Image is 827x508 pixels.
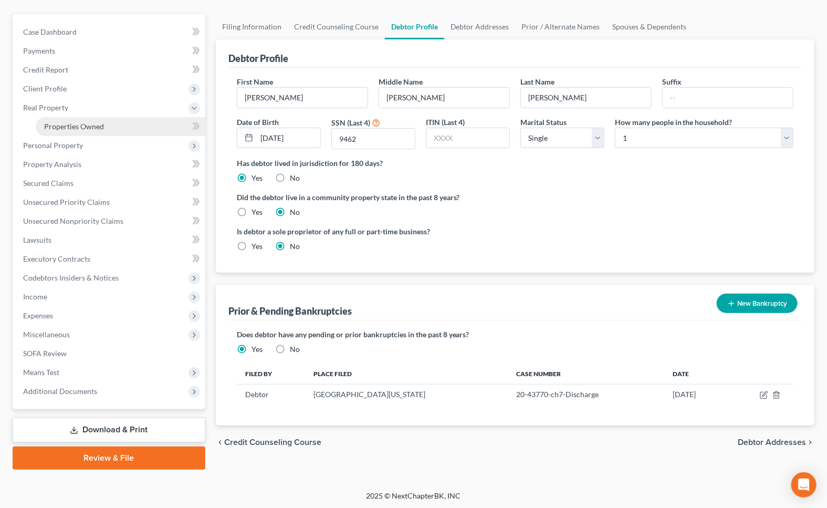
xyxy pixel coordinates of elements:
[444,14,516,39] a: Debtor Addresses
[237,76,273,87] label: First Name
[237,385,306,405] td: Debtor
[516,14,606,39] a: Prior / Alternate Names
[15,60,205,79] a: Credit Report
[23,330,70,339] span: Miscellaneous
[521,88,651,108] input: --
[23,65,68,74] span: Credit Report
[738,438,806,447] span: Debtor Addresses
[23,254,90,263] span: Executory Contracts
[15,231,205,250] a: Lawsuits
[332,129,415,149] input: XXXX
[791,472,816,497] div: Open Intercom Messenger
[36,117,205,136] a: Properties Owned
[13,447,205,470] a: Review & File
[306,385,508,405] td: [GEOGRAPHIC_DATA][US_STATE]
[23,141,83,150] span: Personal Property
[663,88,793,108] input: --
[257,128,320,148] input: MM/DD/YYYY
[252,241,263,252] label: Yes
[520,117,567,128] label: Marital Status
[379,88,509,108] input: M.I
[23,27,77,36] span: Case Dashboard
[290,241,300,252] label: No
[290,173,300,183] label: No
[237,363,306,384] th: Filed By
[738,438,814,447] button: Debtor Addresses chevron_right
[426,117,465,128] label: ITIN (Last 4)
[288,14,385,39] a: Credit Counseling Course
[23,84,67,93] span: Client Profile
[615,117,732,128] label: How many people in the household?
[23,349,67,358] span: SOFA Review
[216,14,288,39] a: Filing Information
[252,207,263,217] label: Yes
[520,76,554,87] label: Last Name
[237,117,279,128] label: Date of Birth
[23,216,123,225] span: Unsecured Nonpriority Claims
[237,192,793,203] label: Did the debtor live in a community property state in the past 8 years?
[15,212,205,231] a: Unsecured Nonpriority Claims
[44,122,104,131] span: Properties Owned
[252,173,263,183] label: Yes
[331,117,370,128] label: SSN (Last 4)
[23,292,47,301] span: Income
[290,207,300,217] label: No
[15,344,205,363] a: SOFA Review
[216,438,224,447] i: chevron_left
[379,76,423,87] label: Middle Name
[23,46,55,55] span: Payments
[15,174,205,193] a: Secured Claims
[13,418,205,442] a: Download & Print
[306,363,508,384] th: Place Filed
[23,198,110,206] span: Unsecured Priority Claims
[664,363,727,384] th: Date
[426,128,509,148] input: XXXX
[662,76,682,87] label: Suffix
[237,226,510,237] label: Is debtor a sole proprietor of any full or part-time business?
[508,363,664,384] th: Case Number
[606,14,693,39] a: Spouses & Dependents
[15,250,205,268] a: Executory Contracts
[23,368,59,377] span: Means Test
[237,158,793,169] label: Has debtor lived in jurisdiction for 180 days?
[664,385,727,405] td: [DATE]
[15,193,205,212] a: Unsecured Priority Claims
[508,385,664,405] td: 20-43770-ch7-Discharge
[385,14,444,39] a: Debtor Profile
[15,155,205,174] a: Property Analysis
[717,294,798,313] button: New Bankruptcy
[252,344,263,355] label: Yes
[23,179,74,188] span: Secured Claims
[23,160,81,169] span: Property Analysis
[228,305,352,317] div: Prior & Pending Bankruptcies
[228,52,288,65] div: Debtor Profile
[23,273,119,282] span: Codebtors Insiders & Notices
[23,311,53,320] span: Expenses
[23,103,68,112] span: Real Property
[216,438,321,447] button: chevron_left Credit Counseling Course
[23,387,97,396] span: Additional Documents
[290,344,300,355] label: No
[15,42,205,60] a: Payments
[15,23,205,42] a: Case Dashboard
[237,88,368,108] input: --
[237,329,793,340] label: Does debtor have any pending or prior bankruptcies in the past 8 years?
[806,438,814,447] i: chevron_right
[224,438,321,447] span: Credit Counseling Course
[23,235,51,244] span: Lawsuits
